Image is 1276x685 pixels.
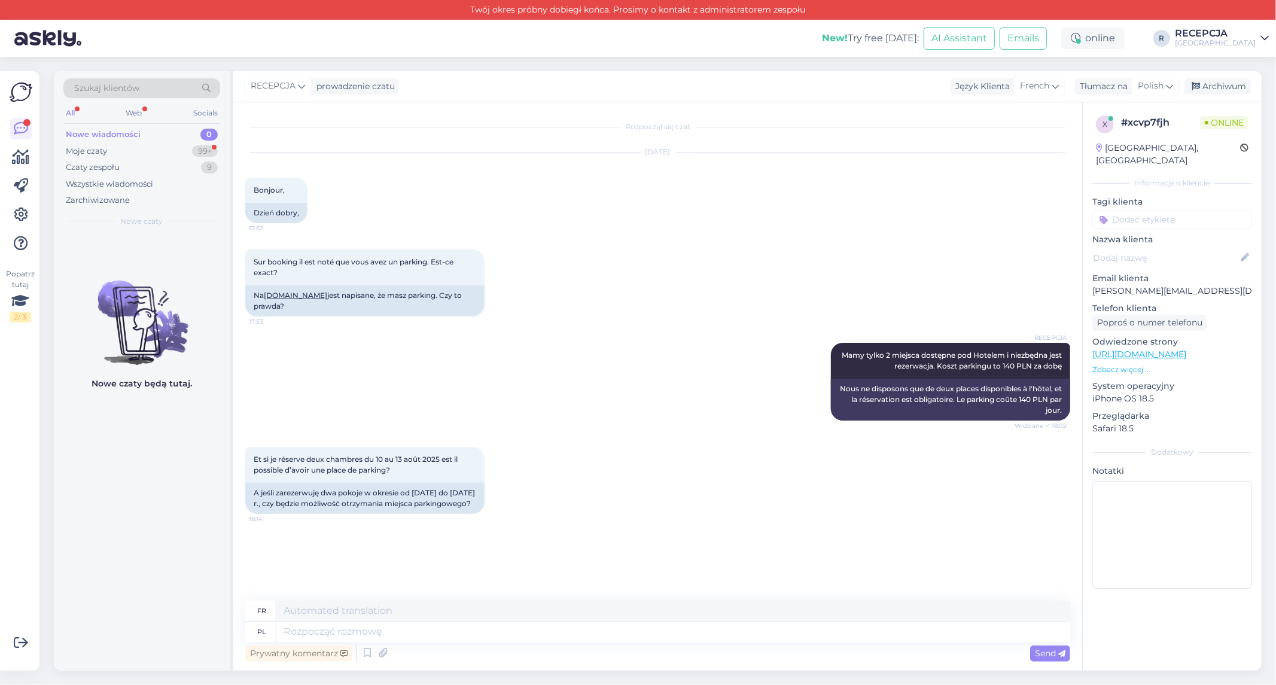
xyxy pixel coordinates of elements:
button: Emails [1000,27,1047,50]
div: Prywatny komentarz [245,646,352,662]
a: [URL][DOMAIN_NAME] [1092,349,1186,360]
div: Archiwum [1184,78,1251,95]
p: [PERSON_NAME][EMAIL_ADDRESS][DOMAIN_NAME] [1092,285,1252,297]
span: x [1103,120,1107,129]
div: RECEPCJA [1175,29,1256,38]
p: Telefon klienta [1092,302,1252,315]
p: Nazwa klienta [1092,233,1252,246]
span: 17:52 [249,224,294,233]
img: Askly Logo [10,81,32,103]
span: 17:53 [249,317,294,326]
span: 18:14 [249,514,294,523]
div: Socials [191,105,220,121]
span: Mamy tylko 2 miejsca dostępne pod Hotelem i niezbędna jest rezerwacja. Koszt parkingu to 140 PLN ... [842,351,1064,370]
div: 99+ [192,145,218,157]
span: Et si je réserve deux chambres du 10 au 13 août 2025 est il possible d’avoir une place de parking? [254,455,459,474]
div: Popatrz tutaj [10,269,31,322]
p: Notatki [1092,465,1252,477]
p: iPhone OS 18.5 [1092,392,1252,405]
div: Na jest napisane, że masz parking. Czy to prawda? [245,285,485,316]
input: Dodaj nazwę [1093,251,1238,264]
div: [GEOGRAPHIC_DATA], [GEOGRAPHIC_DATA] [1096,142,1240,167]
div: Poproś o numer telefonu [1092,315,1207,331]
p: Tagi klienta [1092,196,1252,208]
div: A jeśli zarezerwuję dwa pokoje w okresie od [DATE] do [DATE] r., czy będzie możliwość otrzymania ... [245,483,485,514]
img: No chats [54,259,230,367]
div: Web [124,105,145,121]
div: Try free [DATE]: [822,31,919,45]
span: RECEPCJA [251,80,296,93]
span: French [1020,80,1049,93]
div: Zarchiwizowane [66,194,130,206]
div: Moje czaty [66,145,107,157]
p: Przeglądarka [1092,410,1252,422]
p: Zobacz więcej ... [1092,364,1252,375]
a: [DOMAIN_NAME] [264,291,327,300]
b: New! [822,32,848,44]
input: Dodać etykietę [1092,211,1252,229]
p: Odwiedzone strony [1092,336,1252,348]
div: Nowe wiadomości [66,129,141,141]
span: Polish [1138,80,1164,93]
div: Dzień dobry, [245,203,307,223]
div: R [1153,30,1170,47]
div: All [63,105,77,121]
div: Dodatkowy [1092,447,1252,458]
span: Sur booking il est noté que vous avez un parking. Est-ce exact? [254,257,455,277]
div: [GEOGRAPHIC_DATA] [1175,38,1256,48]
p: Nowe czaty będą tutaj. [92,377,192,390]
div: Język Klienta [951,80,1010,93]
div: Wszystkie wiadomości [66,178,153,190]
span: Widziane ✓ 18:02 [1015,421,1067,430]
span: RECEPCJA [1022,333,1067,342]
div: 0 [200,129,218,141]
span: Bonjour, [254,185,285,194]
a: RECEPCJA[GEOGRAPHIC_DATA] [1175,29,1269,48]
span: Szukaj klientów [74,82,139,95]
div: Informacje o kliencie [1092,178,1252,188]
div: prowadzenie czatu [312,80,395,93]
div: Tłumacz na [1075,80,1128,93]
p: Email klienta [1092,272,1252,285]
div: Rozpoczął się czat [245,121,1070,132]
div: # xcvp7fjh [1121,115,1200,130]
div: Nous ne disposons que de deux places disponibles à l'hôtel, et la réservation est obligatoire. Le... [831,379,1070,421]
span: Send [1035,648,1065,659]
div: 2 / 3 [10,312,31,322]
span: Online [1200,116,1248,129]
p: System operacyjny [1092,380,1252,392]
div: online [1061,28,1125,49]
div: 9 [201,162,218,173]
span: Nowe czaty [121,216,163,227]
p: Safari 18.5 [1092,422,1252,435]
div: fr [257,601,266,621]
div: [DATE] [245,147,1070,157]
div: Czaty zespołu [66,162,120,173]
div: pl [257,622,266,642]
button: AI Assistant [924,27,995,50]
